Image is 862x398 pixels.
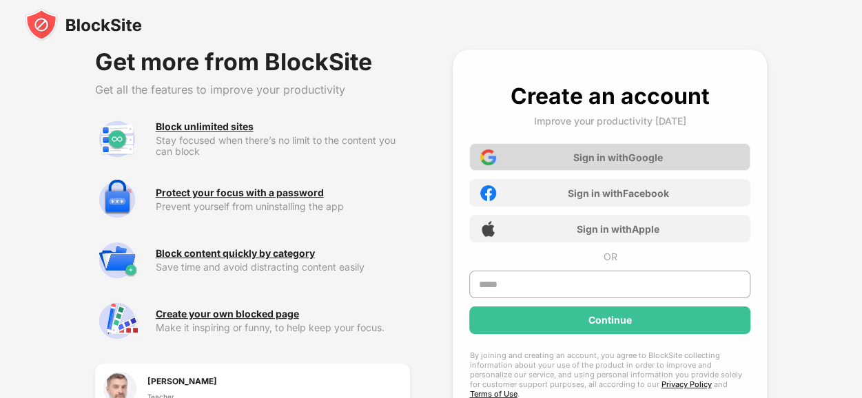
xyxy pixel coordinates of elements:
div: Sign in with Google [573,151,663,163]
div: Prevent yourself from uninstalling the app [156,201,410,212]
div: OR [603,251,617,262]
img: premium-unlimited-blocklist.svg [95,117,139,161]
div: Create an account [511,83,710,109]
div: Sign in with Apple [577,223,659,235]
div: Block unlimited sites [156,121,254,132]
div: Make it inspiring or funny, to help keep your focus. [156,322,410,333]
div: Improve your productivity [DATE] [534,115,686,127]
img: apple-icon.png [480,221,496,237]
div: Continue [588,315,632,326]
img: premium-password-protection.svg [95,178,139,222]
div: [PERSON_NAME] [147,375,217,388]
div: Sign in with Facebook [567,187,668,199]
a: Privacy Policy [661,379,711,389]
img: premium-customize-block-page.svg [95,299,139,343]
div: Get more from BlockSite [95,50,410,74]
div: Protect your focus with a password [156,187,324,198]
div: Create your own blocked page [156,308,299,320]
div: Stay focused when there’s no limit to the content you can block [156,135,410,157]
img: google-icon.png [480,149,496,165]
div: Get all the features to improve your productivity [95,83,410,96]
div: Save time and avoid distracting content easily [156,262,410,273]
div: Block content quickly by category [156,248,315,259]
img: facebook-icon.png [480,185,496,201]
img: blocksite-icon-black.svg [25,8,142,41]
img: premium-category.svg [95,238,139,282]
